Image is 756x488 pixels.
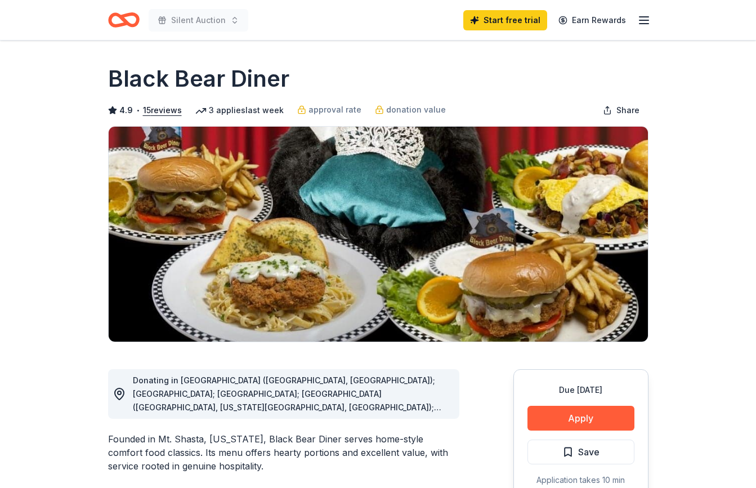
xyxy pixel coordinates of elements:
[616,104,639,117] span: Share
[143,104,182,117] button: 15reviews
[108,63,289,95] h1: Black Bear Diner
[527,440,634,464] button: Save
[527,383,634,397] div: Due [DATE]
[149,9,248,32] button: Silent Auction
[375,103,446,117] a: donation value
[195,104,284,117] div: 3 applies last week
[136,106,140,115] span: •
[308,103,361,117] span: approval rate
[527,473,634,487] div: Application takes 10 min
[108,432,459,473] div: Founded in Mt. Shasta, [US_STATE], Black Bear Diner serves home-style comfort food classics. Its ...
[297,103,361,117] a: approval rate
[594,99,648,122] button: Share
[578,445,600,459] span: Save
[552,10,633,30] a: Earn Rewards
[108,7,140,33] a: Home
[386,103,446,117] span: donation value
[109,127,648,342] img: Image for Black Bear Diner
[171,14,226,27] span: Silent Auction
[527,406,634,431] button: Apply
[463,10,547,30] a: Start free trial
[119,104,133,117] span: 4.9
